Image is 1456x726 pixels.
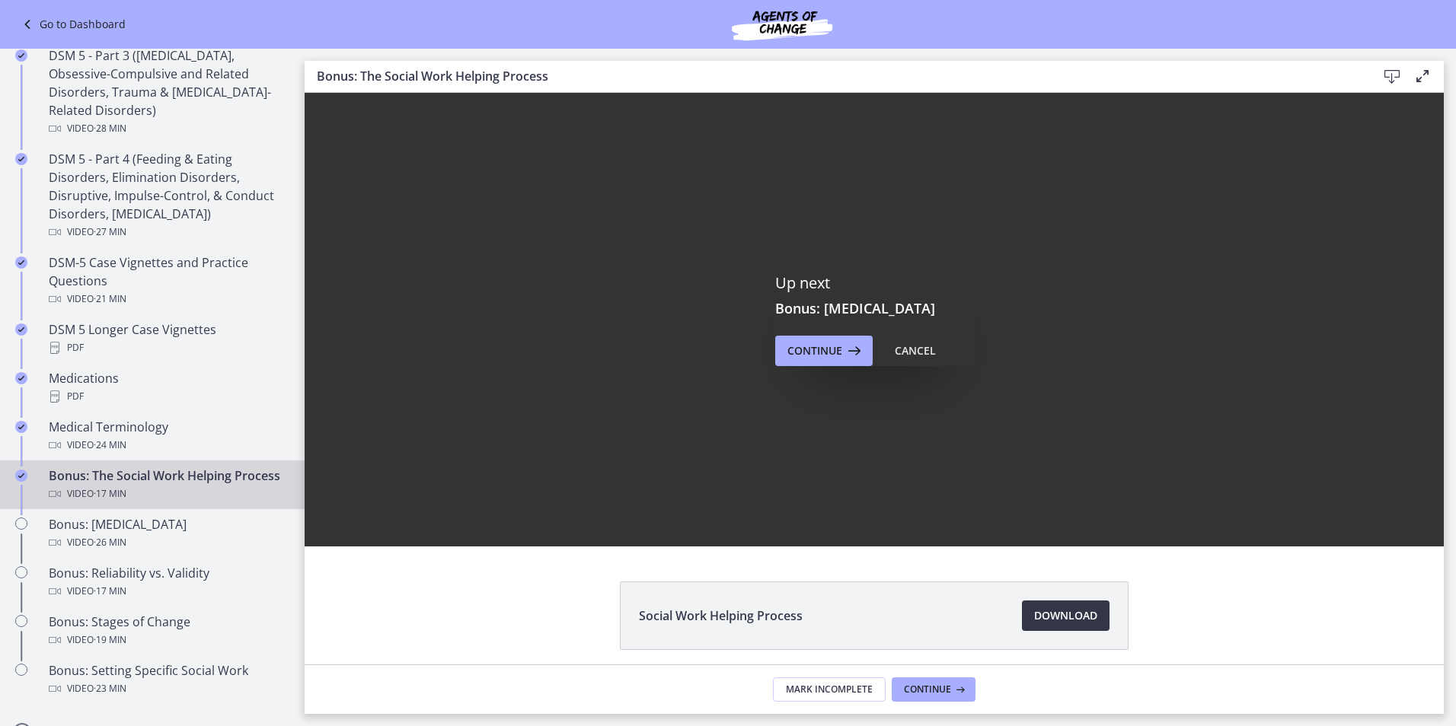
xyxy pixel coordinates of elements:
[775,273,973,293] p: Up next
[49,223,286,241] div: Video
[49,253,286,308] div: DSM-5 Case Vignettes and Practice Questions
[1034,607,1097,625] span: Download
[49,387,286,406] div: PDF
[883,336,948,366] button: Cancel
[49,466,286,503] div: Bonus: The Social Work Helping Process
[49,436,286,454] div: Video
[892,677,975,702] button: Continue
[15,372,27,384] i: Completed
[49,290,286,308] div: Video
[775,299,973,317] h3: Bonus: [MEDICAL_DATA]
[49,119,286,138] div: Video
[94,436,126,454] span: · 24 min
[639,607,803,625] span: Social Work Helping Process
[15,470,27,482] i: Completed
[94,631,126,649] span: · 19 min
[49,339,286,357] div: PDF
[49,485,286,503] div: Video
[94,533,126,552] span: · 26 min
[94,680,126,698] span: · 23 min
[786,683,873,696] span: Mark Incomplete
[775,336,873,366] button: Continue
[49,515,286,552] div: Bonus: [MEDICAL_DATA]
[49,564,286,600] div: Bonus: Reliability vs. Validity
[94,223,126,241] span: · 27 min
[15,49,27,62] i: Completed
[15,421,27,433] i: Completed
[15,256,27,269] i: Completed
[49,46,286,138] div: DSM 5 - Part 3 ([MEDICAL_DATA], Obsessive-Compulsive and Related Disorders, Trauma & [MEDICAL_DAT...
[49,631,286,649] div: Video
[49,680,286,698] div: Video
[49,661,286,698] div: Bonus: Setting Specific Social Work
[49,418,286,454] div: Medical Terminology
[904,683,951,696] span: Continue
[1022,600,1110,631] a: Download
[49,533,286,552] div: Video
[317,67,1352,85] h3: Bonus: The Social Work Helping Process
[94,119,126,138] span: · 28 min
[15,153,27,165] i: Completed
[49,320,286,357] div: DSM 5 Longer Case Vignettes
[49,582,286,600] div: Video
[773,677,886,702] button: Mark Incomplete
[49,613,286,649] div: Bonus: Stages of Change
[94,485,126,503] span: · 17 min
[94,290,126,308] span: · 21 min
[787,342,842,360] span: Continue
[49,369,286,406] div: Medications
[691,6,873,43] img: Agents of Change
[94,582,126,600] span: · 17 min
[49,150,286,241] div: DSM 5 - Part 4 (Feeding & Eating Disorders, Elimination Disorders, Disruptive, Impulse-Control, &...
[18,15,126,33] a: Go to Dashboard
[895,342,936,360] div: Cancel
[15,323,27,336] i: Completed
